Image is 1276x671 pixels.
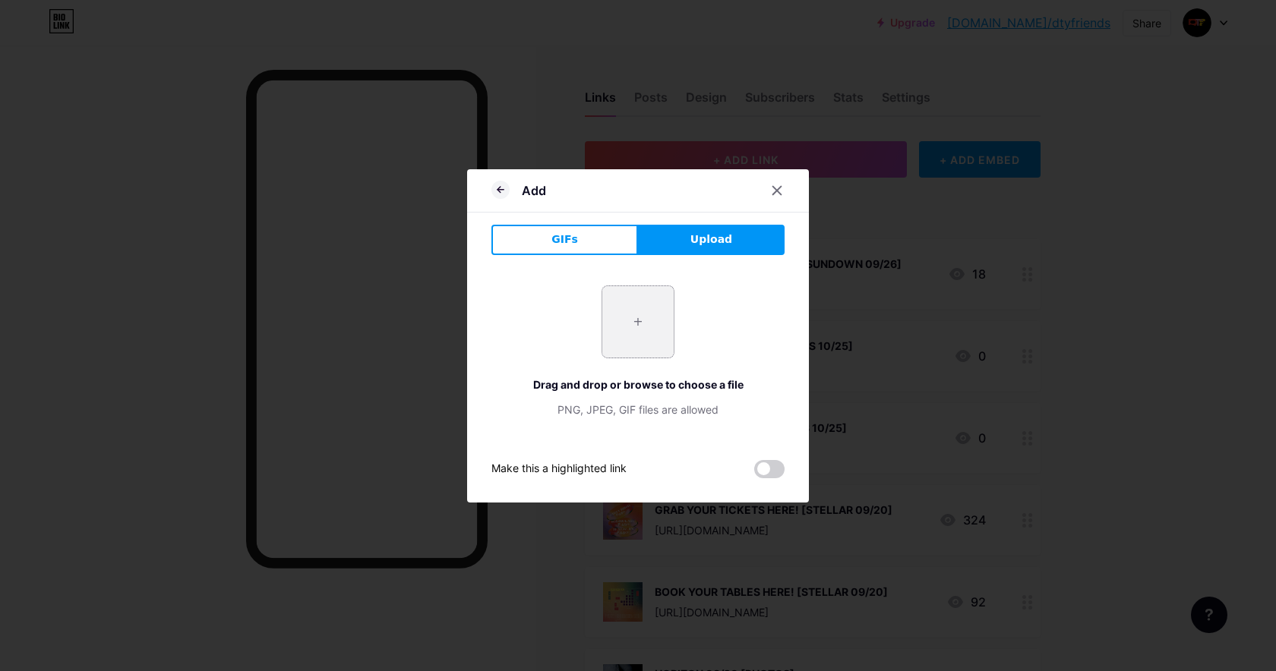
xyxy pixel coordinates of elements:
[491,376,785,392] div: Drag and drop or browse to choose a file
[491,225,638,255] button: GIFs
[638,225,785,255] button: Upload
[551,232,578,247] span: GIFs
[522,181,546,200] div: Add
[491,460,627,478] div: Make this a highlighted link
[491,402,785,417] div: PNG, JPEG, GIF files are allowed
[690,232,732,247] span: Upload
